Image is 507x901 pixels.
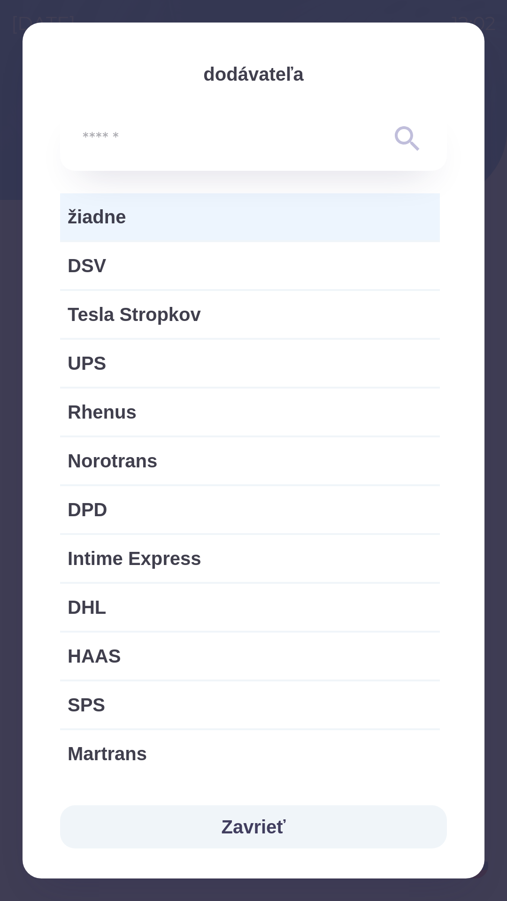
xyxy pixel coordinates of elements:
[68,398,432,426] span: Rhenus
[60,584,440,631] div: DHL
[60,730,440,777] div: Martrans
[68,300,432,328] span: Tesla Stropkov
[60,805,447,848] button: Zavrieť
[60,60,447,88] p: dodávateľa
[68,496,432,524] span: DPD
[60,681,440,728] div: SPS
[60,242,440,289] div: DSV
[68,252,432,280] span: DSV
[68,740,432,768] span: Martrans
[60,291,440,338] div: Tesla Stropkov
[68,642,432,670] span: HAAS
[68,203,432,231] span: žiadne
[68,593,432,621] span: DHL
[60,535,440,582] div: Intime Express
[68,447,432,475] span: Norotrans
[60,486,440,533] div: DPD
[60,437,440,484] div: Norotrans
[60,193,440,240] div: žiadne
[60,340,440,387] div: UPS
[68,544,432,573] span: Intime Express
[68,691,432,719] span: SPS
[60,389,440,435] div: Rhenus
[68,349,432,377] span: UPS
[60,633,440,680] div: HAAS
